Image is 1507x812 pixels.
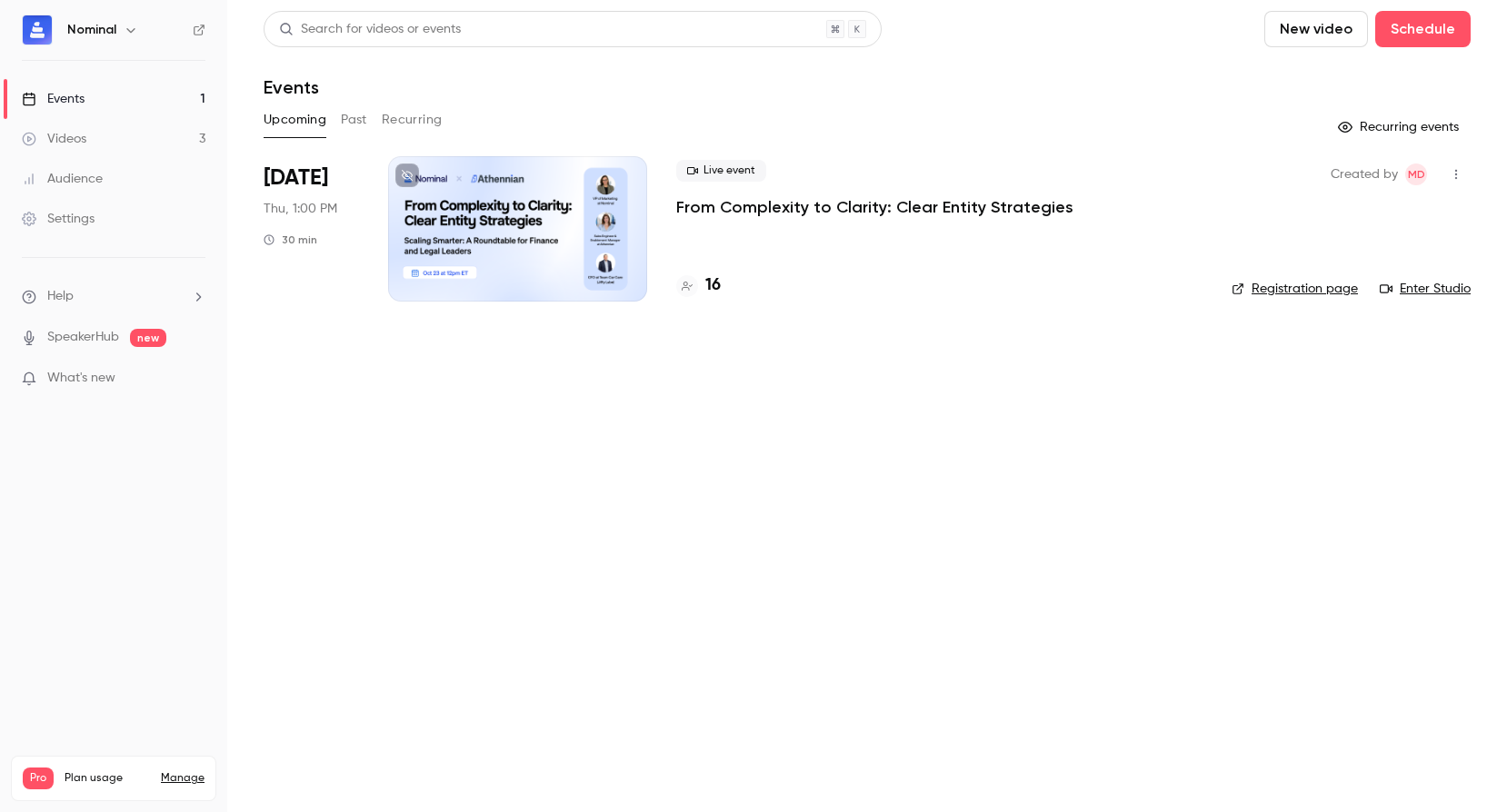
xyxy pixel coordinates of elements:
button: Upcoming [264,105,326,134]
span: Pro [23,767,54,789]
button: Recurring [382,105,443,134]
span: [DATE] [264,163,328,193]
button: Schedule [1375,11,1471,47]
a: Enter Studio [1380,280,1471,298]
span: new [130,329,166,347]
span: What's new [47,369,115,388]
li: help-dropdown-opener [22,287,205,306]
h4: 16 [705,273,721,298]
span: Help [47,287,74,306]
span: Thu, 1:00 PM [264,200,337,218]
span: Maria Valentina de Jongh Sierralta [1405,163,1427,185]
div: Search for videos or events [279,20,461,39]
span: Created by [1331,163,1398,185]
img: Nominal [23,15,52,45]
div: Settings [22,210,95,228]
h6: Nominal [67,21,116,39]
button: Recurring events [1330,113,1471,142]
span: Plan usage [65,771,150,786]
iframe: Noticeable Trigger [184,371,205,387]
a: Registration page [1232,280,1358,298]
div: Oct 23 Thu, 12:00 PM (America/New York) [264,156,359,302]
div: 30 min [264,233,317,247]
a: 16 [676,273,721,298]
div: Audience [22,170,103,188]
a: SpeakerHub [47,328,119,347]
span: Live event [676,160,766,182]
h1: Events [264,76,319,98]
div: Videos [22,130,86,148]
div: Events [22,90,85,108]
a: From Complexity to Clarity: Clear Entity Strategies [676,196,1073,218]
a: Manage [161,771,205,786]
button: Past [341,105,367,134]
span: Md [1408,163,1425,185]
button: New video [1264,11,1368,47]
